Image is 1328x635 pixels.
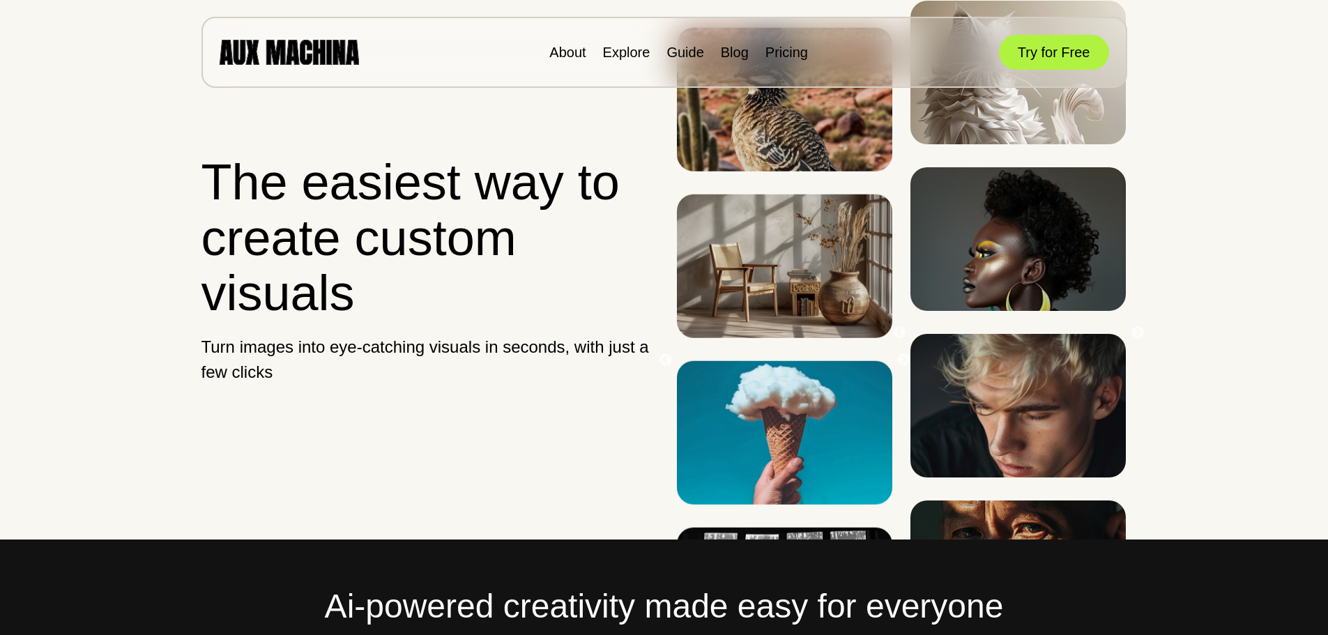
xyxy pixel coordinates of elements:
[201,581,1127,632] h2: Ai-powered creativity made easy for everyone
[220,40,359,64] img: AUX MACHINA
[1131,326,1145,340] button: Next
[892,326,906,340] button: Previous
[201,335,652,385] p: Turn images into eye-catching visuals in seconds, with just a few clicks
[765,45,808,60] a: Pricing
[659,353,673,367] button: Previous
[910,334,1126,477] img: Image
[549,45,586,60] a: About
[603,45,650,60] a: Explore
[666,45,703,60] a: Guide
[721,45,749,60] a: Blog
[677,361,892,505] img: Image
[201,155,652,321] h1: The easiest way to create custom visuals
[910,167,1126,311] img: Image
[896,353,910,367] button: Next
[677,194,892,338] img: Image
[677,28,892,171] img: Image
[999,35,1109,70] button: Try for Free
